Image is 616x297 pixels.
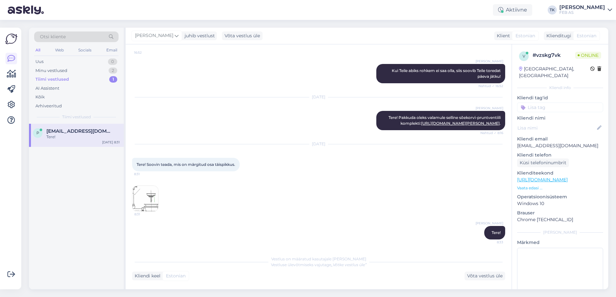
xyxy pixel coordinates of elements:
[40,33,66,40] span: Otsi kliente
[519,66,590,79] div: [GEOGRAPHIC_DATA], [GEOGRAPHIC_DATA]
[517,194,603,200] p: Operatsioonisüsteem
[493,4,532,16] div: Aktiivne
[35,76,69,83] div: Tiimi vestlused
[77,46,93,54] div: Socials
[62,114,91,120] span: Tiimi vestlused
[35,85,59,92] div: AI Assistent
[35,94,45,100] div: Kõik
[492,230,501,235] span: Tere!
[517,94,603,101] p: Kliendi tag'id
[54,46,65,54] div: Web
[132,94,505,100] div: [DATE]
[476,221,503,226] span: [PERSON_NAME]
[182,32,215,39] div: juhib vestlust
[108,59,117,65] div: 0
[517,103,603,112] input: Lisa tag
[137,162,235,167] span: Tere! Soovin teada, mis on märgitud osa täispikkus.
[517,177,568,183] a: [URL][DOMAIN_NAME]
[479,240,503,245] span: 8:33
[135,32,173,39] span: [PERSON_NAME]
[166,273,186,279] span: Estonian
[222,32,263,40] div: Võta vestlus üle
[517,210,603,216] p: Brauser
[517,200,603,207] p: Windows 10
[517,85,603,91] div: Kliendi info
[5,33,17,45] img: Askly Logo
[132,186,158,212] img: Attachment
[109,76,117,83] div: 1
[517,136,603,142] p: Kliendi email
[46,134,120,140] div: Tere!
[35,59,43,65] div: Uus
[479,130,503,135] span: Nähtud ✓ 8:16
[478,84,503,88] span: Nähtud ✓ 16:52
[517,216,603,223] p: Chrome [TECHNICAL_ID]
[559,5,612,15] a: [PERSON_NAME]FEB AS
[271,256,366,261] span: Vestlus on määratud kasutajale [PERSON_NAME]
[109,67,117,74] div: 2
[517,239,603,246] p: Märkmed
[523,54,525,59] span: v
[517,185,603,191] p: Vaata edasi ...
[517,115,603,122] p: Kliendi nimi
[389,115,502,126] span: Tere! Pakkuda oleks valamule selline sõekorvi-pruntventiili komplekti: .
[544,32,571,39] div: Klienditugi
[46,128,113,134] span: pille.heinla@gmail.com
[132,141,505,147] div: [DATE]
[392,68,502,79] span: Kui Teile abiks rohkem ei saa olla, siis soovib Teile toredat päeva jätku!
[548,5,557,14] div: TK
[35,67,67,74] div: Minu vestlused
[102,140,120,145] div: [DATE] 8:31
[515,32,535,39] span: Estonian
[134,50,158,55] span: 16:52
[575,52,601,59] span: Online
[517,142,603,149] p: [EMAIL_ADDRESS][DOMAIN_NAME]
[134,212,159,217] span: 8:31
[35,103,62,109] div: Arhiveeritud
[517,158,569,167] div: Küsi telefoninumbrit
[105,46,119,54] div: Email
[517,230,603,235] div: [PERSON_NAME]
[465,272,505,280] div: Võta vestlus üle
[36,130,39,135] span: p
[559,10,605,15] div: FEB AS
[421,121,500,126] a: [URL][DOMAIN_NAME][PERSON_NAME]
[134,172,158,176] span: 8:31
[476,106,503,111] span: [PERSON_NAME]
[132,273,160,279] div: Kliendi keel
[533,51,575,59] div: # vzskg7vk
[517,124,596,131] input: Lisa nimi
[34,46,42,54] div: All
[476,59,503,64] span: [PERSON_NAME]
[271,262,367,267] span: Vestluse ülevõtmiseks vajutage
[577,32,596,39] span: Estonian
[494,32,510,39] div: Klient
[559,5,605,10] div: [PERSON_NAME]
[517,152,603,158] p: Kliendi telefon
[517,170,603,176] p: Klienditeekond
[331,262,367,267] i: „Võtke vestlus üle”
